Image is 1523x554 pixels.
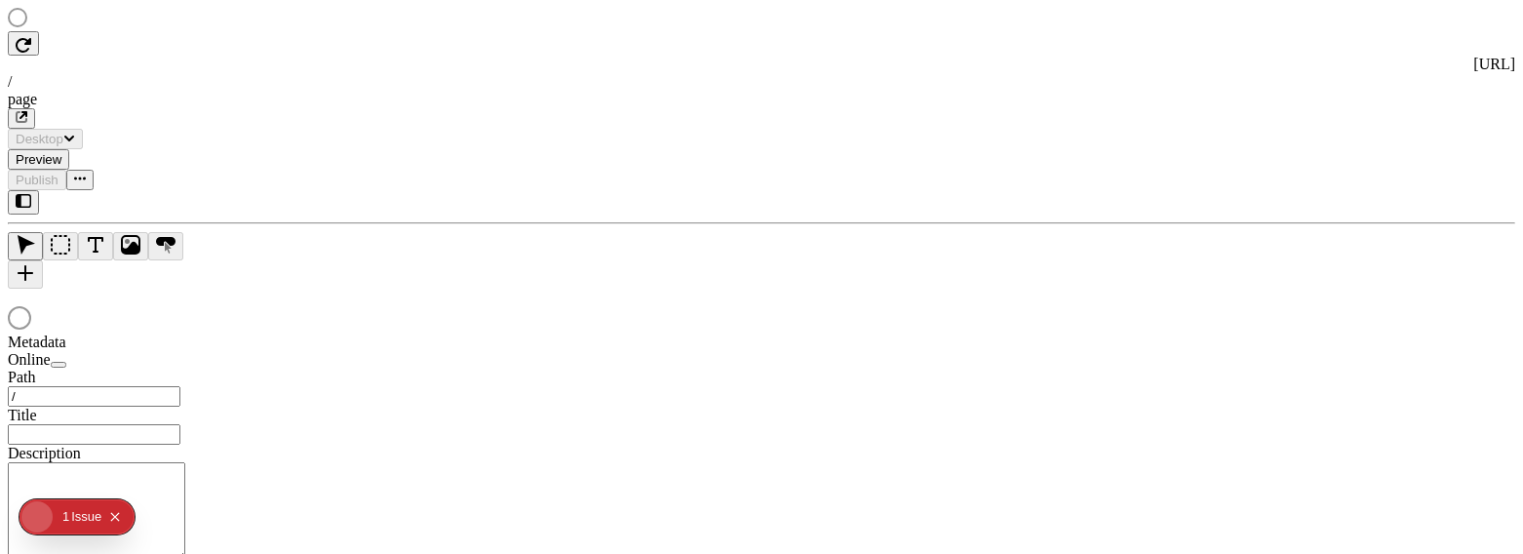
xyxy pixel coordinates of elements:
[16,173,59,187] span: Publish
[16,152,61,167] span: Preview
[8,170,66,190] button: Publish
[148,232,183,260] button: Button
[8,445,81,461] span: Description
[8,407,37,423] span: Title
[8,149,69,170] button: Preview
[8,56,1515,73] div: [URL]
[78,232,113,260] button: Text
[8,369,35,385] span: Path
[43,232,78,260] button: Box
[16,132,63,146] span: Desktop
[8,73,1515,91] div: /
[8,351,51,368] span: Online
[8,129,83,149] button: Desktop
[8,334,242,351] div: Metadata
[113,232,148,260] button: Image
[8,91,1515,108] div: page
